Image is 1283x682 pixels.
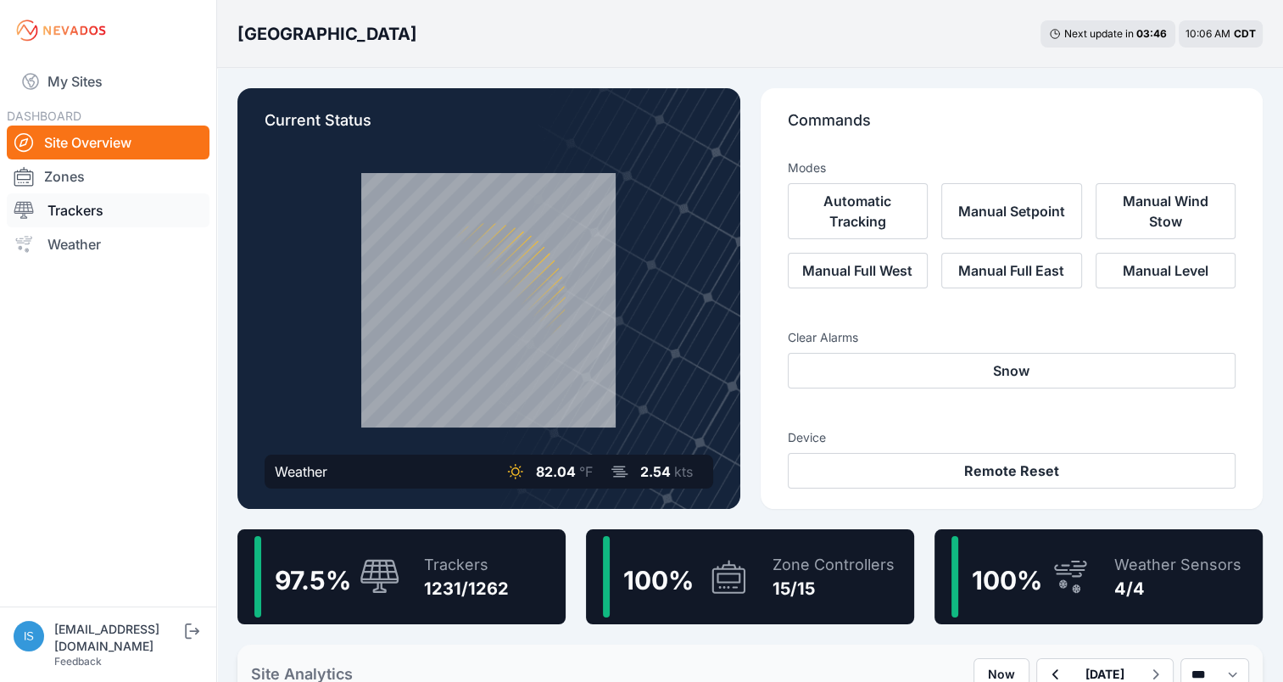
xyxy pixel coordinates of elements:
[788,159,826,176] h3: Modes
[788,329,1236,346] h3: Clear Alarms
[536,463,576,480] span: 82.04
[1096,183,1236,239] button: Manual Wind Stow
[7,159,209,193] a: Zones
[1064,27,1134,40] span: Next update in
[788,109,1236,146] p: Commands
[788,183,929,239] button: Automatic Tracking
[7,193,209,227] a: Trackers
[275,565,351,595] span: 97.5 %
[674,463,693,480] span: kts
[972,565,1042,595] span: 100 %
[14,17,109,44] img: Nevados
[788,253,929,288] button: Manual Full West
[7,126,209,159] a: Site Overview
[586,529,914,624] a: 100%Zone Controllers15/15
[579,463,593,480] span: °F
[941,183,1082,239] button: Manual Setpoint
[237,529,566,624] a: 97.5%Trackers1231/1262
[54,621,181,655] div: [EMAIL_ADDRESS][DOMAIN_NAME]
[1114,553,1241,577] div: Weather Sensors
[424,553,509,577] div: Trackers
[788,453,1236,489] button: Remote Reset
[773,577,895,601] div: 15/15
[1136,27,1167,41] div: 03 : 46
[424,577,509,601] div: 1231/1262
[7,109,81,123] span: DASHBOARD
[788,353,1236,389] button: Snow
[640,463,671,480] span: 2.54
[275,461,327,482] div: Weather
[1096,253,1236,288] button: Manual Level
[773,553,895,577] div: Zone Controllers
[788,429,1236,446] h3: Device
[14,621,44,651] img: iswagart@prim.com
[934,529,1263,624] a: 100%Weather Sensors4/4
[265,109,713,146] p: Current Status
[1234,27,1256,40] span: CDT
[237,22,417,46] h3: [GEOGRAPHIC_DATA]
[54,655,102,668] a: Feedback
[1185,27,1230,40] span: 10:06 AM
[7,227,209,261] a: Weather
[623,565,694,595] span: 100 %
[1114,577,1241,601] div: 4/4
[7,61,209,102] a: My Sites
[941,253,1082,288] button: Manual Full East
[237,12,417,56] nav: Breadcrumb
